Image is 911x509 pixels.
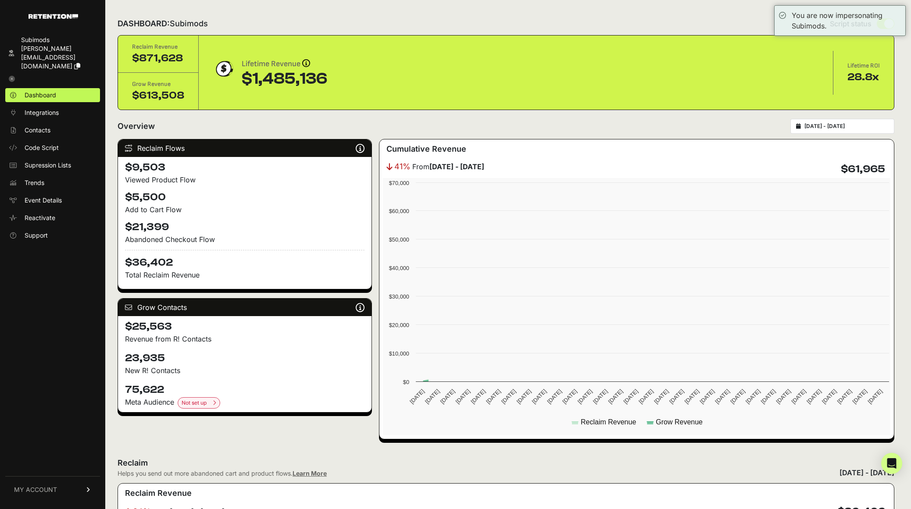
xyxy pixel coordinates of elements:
[790,388,807,405] text: [DATE]
[5,106,100,120] a: Integrations
[125,487,192,499] h3: Reclaim Revenue
[125,190,364,204] h4: $5,500
[25,214,55,222] span: Reactivate
[125,204,364,215] div: Add to Cart Flow
[21,45,75,70] span: [PERSON_NAME][EMAIL_ADDRESS][DOMAIN_NAME]
[389,208,409,214] text: $60,000
[389,265,409,271] text: $40,000
[5,176,100,190] a: Trends
[125,220,364,234] h4: $21,399
[389,236,409,243] text: $50,000
[792,10,901,31] div: You are now impersonating Subimods.
[394,160,411,173] span: 41%
[118,469,327,478] div: Helps you send out more abandoned cart and product flows.
[170,19,208,28] span: Subimods
[683,388,700,405] text: [DATE]
[5,476,100,503] a: MY ACCOUNT
[132,43,184,51] div: Reclaim Revenue
[242,58,327,70] div: Lifetime Revenue
[622,388,639,405] text: [DATE]
[25,143,59,152] span: Code Script
[125,334,364,344] p: Revenue from R! Contacts
[25,108,59,117] span: Integrations
[637,388,654,405] text: [DATE]
[759,388,776,405] text: [DATE]
[25,231,48,240] span: Support
[775,388,792,405] text: [DATE]
[5,158,100,172] a: Supression Lists
[125,174,364,185] div: Viewed Product Flow
[5,141,100,155] a: Code Script
[386,143,466,155] h3: Cumulative Revenue
[125,234,364,245] div: Abandoned Checkout Flow
[515,388,532,405] text: [DATE]
[125,320,364,334] h4: $25,563
[125,365,364,376] p: New R! Contacts
[424,388,441,405] text: [DATE]
[485,388,502,405] text: [DATE]
[25,161,71,170] span: Supression Lists
[118,18,208,30] h2: DASHBOARD:
[118,457,327,469] h2: Reclaim
[21,36,96,44] div: Subimods
[242,70,327,88] div: $1,485,136
[841,162,885,176] h4: $61,965
[389,322,409,328] text: $20,000
[5,33,100,73] a: Subimods [PERSON_NAME][EMAIL_ADDRESS][DOMAIN_NAME]
[132,51,184,65] div: $871,628
[698,388,715,405] text: [DATE]
[389,293,409,300] text: $30,000
[821,388,838,405] text: [DATE]
[25,91,56,100] span: Dashboard
[25,126,50,135] span: Contacts
[530,388,547,405] text: [DATE]
[5,211,100,225] a: Reactivate
[607,388,624,405] text: [DATE]
[5,123,100,137] a: Contacts
[847,61,880,70] div: Lifetime ROI
[500,388,517,405] text: [DATE]
[668,388,685,405] text: [DATE]
[125,250,364,270] h4: $36,402
[836,388,853,405] text: [DATE]
[293,470,327,477] a: Learn More
[389,350,409,357] text: $10,000
[581,418,636,426] text: Reclaim Revenue
[118,139,372,157] div: Reclaim Flows
[851,388,868,405] text: [DATE]
[125,397,364,409] div: Meta Audience
[656,418,703,426] text: Grow Revenue
[132,89,184,103] div: $613,508
[14,485,57,494] span: MY ACCOUNT
[546,388,563,405] text: [DATE]
[805,388,822,405] text: [DATE]
[29,14,78,19] img: Retention.com
[429,162,484,171] strong: [DATE] - [DATE]
[592,388,609,405] text: [DATE]
[403,379,409,385] text: $0
[881,453,902,474] div: Open Intercom Messenger
[866,388,883,405] text: [DATE]
[412,161,484,172] span: From
[439,388,456,405] text: [DATE]
[118,299,372,316] div: Grow Contacts
[714,388,731,405] text: [DATE]
[729,388,746,405] text: [DATE]
[561,388,578,405] text: [DATE]
[5,193,100,207] a: Event Details
[469,388,486,405] text: [DATE]
[132,80,184,89] div: Grow Revenue
[25,196,62,205] span: Event Details
[5,88,100,102] a: Dashboard
[744,388,761,405] text: [DATE]
[840,467,894,478] div: [DATE] - [DATE]
[389,180,409,186] text: $70,000
[653,388,670,405] text: [DATE]
[125,351,364,365] h4: 23,935
[454,388,471,405] text: [DATE]
[125,160,364,174] h4: $9,503
[408,388,425,405] text: [DATE]
[847,70,880,84] div: 28.8x
[125,383,364,397] h4: 75,622
[118,120,155,132] h2: Overview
